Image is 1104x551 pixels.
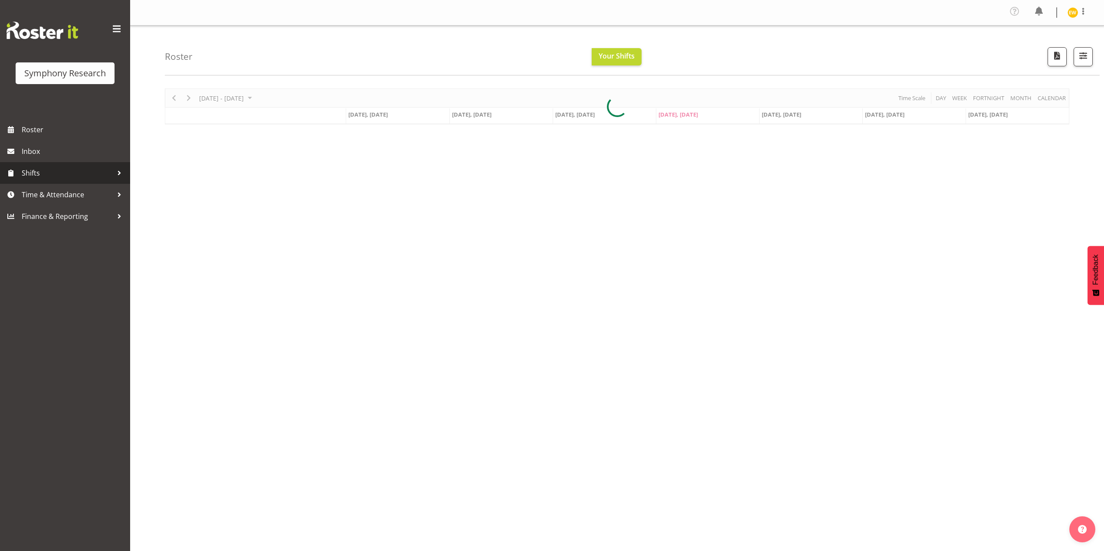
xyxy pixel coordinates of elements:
[22,188,113,201] span: Time & Attendance
[1068,7,1078,18] img: enrica-walsh11863.jpg
[165,52,193,62] h4: Roster
[22,145,126,158] span: Inbox
[1088,246,1104,305] button: Feedback - Show survey
[592,48,642,65] button: Your Shifts
[7,22,78,39] img: Rosterit website logo
[1078,525,1087,534] img: help-xxl-2.png
[22,166,113,179] span: Shifts
[24,67,106,80] div: Symphony Research
[1092,254,1100,285] span: Feedback
[1048,47,1067,66] button: Download a PDF of the roster according to the set date range.
[1074,47,1093,66] button: Filter Shifts
[599,51,635,61] span: Your Shifts
[22,123,126,136] span: Roster
[22,210,113,223] span: Finance & Reporting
